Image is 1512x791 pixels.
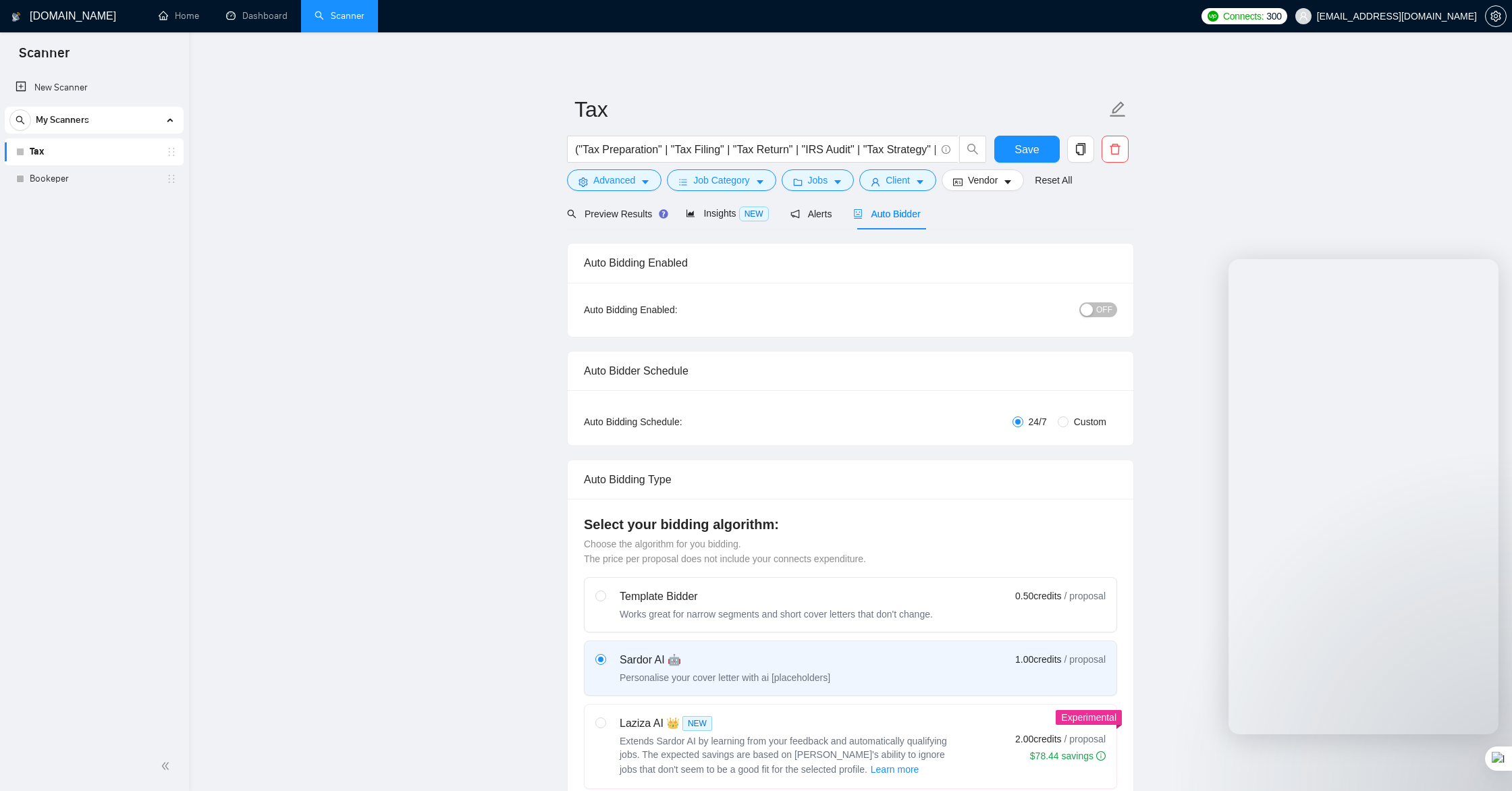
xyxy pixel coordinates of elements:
[693,173,749,188] span: Job Category
[575,141,936,158] input: Search Freelance Jobs...
[1223,9,1264,24] span: Connects:
[1102,136,1129,163] button: delete
[567,169,661,191] button: settingAdvancedcaret-down
[755,177,765,187] span: caret-down
[161,759,174,773] span: double-left
[968,173,998,188] span: Vendor
[790,209,832,219] span: Alerts
[620,607,933,621] div: Works great for narrow segments and short cover letters that don't change.
[36,107,89,134] span: My Scanners
[678,177,688,187] span: bars
[942,145,950,154] span: info-circle
[853,209,863,219] span: robot
[578,177,588,187] span: setting
[1064,732,1106,746] span: / proposal
[584,414,761,429] div: Auto Bidding Schedule:
[1466,745,1498,778] iframe: Intercom live chat
[9,109,31,131] button: search
[833,177,842,187] span: caret-down
[790,209,800,219] span: notification
[942,169,1024,191] button: idcardVendorcaret-down
[5,74,184,101] li: New Scanner
[584,244,1117,282] div: Auto Bidding Enabled
[1023,414,1052,429] span: 24/7
[1102,143,1128,155] span: delete
[226,10,288,22] a: dashboardDashboard
[16,74,173,101] a: New Scanner
[886,173,910,188] span: Client
[1015,589,1061,603] span: 0.50 credits
[666,715,680,732] span: 👑
[1069,414,1112,429] span: Custom
[1064,653,1106,666] span: / proposal
[808,173,828,188] span: Jobs
[1035,173,1072,188] a: Reset All
[657,208,670,220] div: Tooltip anchor
[593,173,635,188] span: Advanced
[1067,136,1094,163] button: copy
[853,209,920,219] span: Auto Bidder
[871,177,880,187] span: user
[1096,751,1106,761] span: info-circle
[641,177,650,187] span: caret-down
[915,177,925,187] span: caret-down
[166,146,177,157] span: holder
[584,460,1117,499] div: Auto Bidding Type
[159,10,199,22] a: homeHome
[1061,712,1116,723] span: Experimental
[1266,9,1281,24] span: 300
[667,169,776,191] button: barsJob Categorycaret-down
[620,715,957,732] div: Laziza AI
[620,652,830,668] div: Sardor AI 🤖
[30,165,158,192] a: Bookeper
[567,209,576,219] span: search
[1486,11,1506,22] span: setting
[30,138,158,165] a: Tax
[953,177,963,187] span: idcard
[1068,143,1093,155] span: copy
[682,716,712,731] span: NEW
[1228,259,1498,734] iframe: Intercom live chat
[11,6,21,28] img: logo
[567,209,664,219] span: Preview Results
[584,352,1117,390] div: Auto Bidder Schedule
[959,136,986,163] button: search
[793,177,803,187] span: folder
[1015,141,1039,158] span: Save
[871,762,919,777] span: Learn more
[620,589,933,605] div: Template Bidder
[739,207,769,221] span: NEW
[584,302,761,317] div: Auto Bidding Enabled:
[686,209,695,218] span: area-chart
[1064,589,1106,603] span: / proposal
[1299,11,1308,21] span: user
[1109,101,1127,118] span: edit
[1096,302,1112,317] span: OFF
[584,539,866,564] span: Choose the algorithm for you bidding. The price per proposal does not include your connects expen...
[960,143,986,155] span: search
[5,107,184,192] li: My Scanners
[1015,732,1061,746] span: 2.00 credits
[870,761,920,778] button: Laziza AI NEWExtends Sardor AI by learning from your feedback and automatically qualifying jobs. ...
[686,208,768,219] span: Insights
[1030,749,1106,763] div: $78.44 savings
[8,43,80,72] span: Scanner
[315,10,364,22] a: searchScanner
[782,169,855,191] button: folderJobscaret-down
[1485,5,1507,27] button: setting
[620,736,947,775] span: Extends Sardor AI by learning from your feedback and automatically qualifying jobs. The expected ...
[1015,652,1061,667] span: 1.00 credits
[1208,11,1218,22] img: upwork-logo.png
[859,169,936,191] button: userClientcaret-down
[1485,11,1507,22] a: setting
[1003,177,1013,187] span: caret-down
[584,515,1117,534] h4: Select your bidding algorithm:
[166,173,177,184] span: holder
[574,92,1106,126] input: Scanner name...
[994,136,1060,163] button: Save
[620,671,830,684] div: Personalise your cover letter with ai [placeholders]
[10,115,30,125] span: search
